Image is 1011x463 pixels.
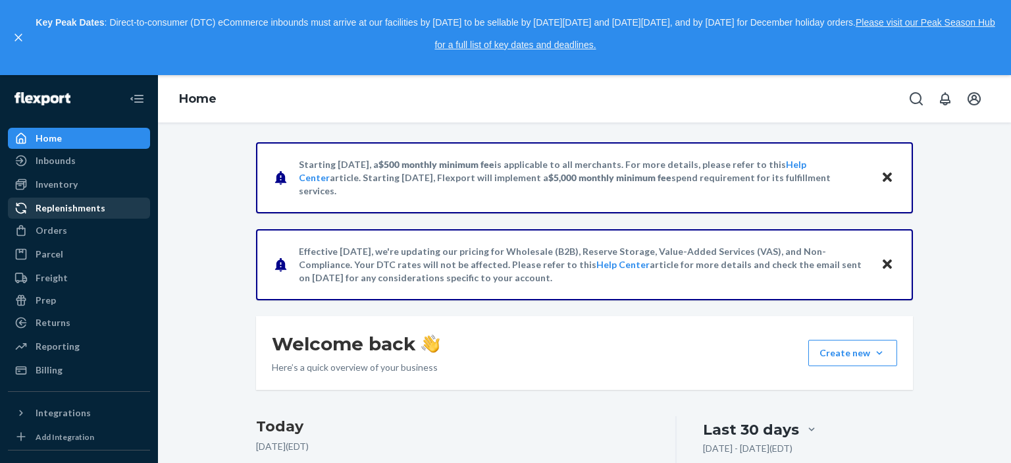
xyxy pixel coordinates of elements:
img: hand-wave emoji [421,335,440,353]
div: Billing [36,364,63,377]
div: Integrations [36,406,91,420]
a: Orders [8,220,150,241]
button: Create new [808,340,897,366]
div: Returns [36,316,70,329]
a: Parcel [8,244,150,265]
p: [DATE] - [DATE] ( EDT ) [703,442,792,455]
div: Reporting [36,340,80,353]
a: Replenishments [8,198,150,219]
button: Open account menu [961,86,987,112]
a: Home [8,128,150,149]
button: Open notifications [932,86,958,112]
a: Inbounds [8,150,150,171]
h3: Today [256,416,649,437]
ol: breadcrumbs [168,80,227,119]
div: Replenishments [36,202,105,215]
img: Flexport logo [14,92,70,105]
p: : Direct-to-consumer (DTC) eCommerce inbounds must arrive at our facilities by [DATE] to be sella... [32,12,999,56]
a: Add Integration [8,429,150,445]
button: Open Search Box [903,86,929,112]
p: Here’s a quick overview of your business [272,361,440,374]
div: Home [36,132,62,145]
span: $500 monthly minimum fee [378,159,494,170]
a: Returns [8,312,150,333]
span: $5,000 monthly minimum fee [548,172,671,183]
a: Reporting [8,336,150,357]
button: Integrations [8,402,150,423]
div: Orders [36,224,67,237]
p: Effective [DATE], we're updating our pricing for Wholesale (B2B), Reserve Storage, Value-Added Se... [299,245,868,285]
a: Billing [8,360,150,381]
strong: Key Peak Dates [36,17,104,28]
a: Freight [8,267,150,288]
a: Help Center [596,259,650,270]
p: [DATE] ( EDT ) [256,440,649,453]
div: Freight [36,271,68,285]
div: Add Integration [36,431,94,443]
div: Inventory [36,178,78,191]
div: Prep [36,294,56,307]
div: Last 30 days [703,420,799,440]
a: Inventory [8,174,150,195]
button: close, [12,31,25,44]
a: Prep [8,290,150,311]
div: Parcel [36,248,63,261]
button: Close [879,256,896,275]
p: Starting [DATE], a is applicable to all merchants. For more details, please refer to this article... [299,158,868,198]
button: Close Navigation [124,86,150,112]
a: Please visit our Peak Season Hub for a full list of key dates and deadlines. [434,17,995,50]
div: Inbounds [36,154,76,167]
button: Close [879,169,896,188]
a: Home [179,92,217,106]
h1: Welcome back [272,332,440,356]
